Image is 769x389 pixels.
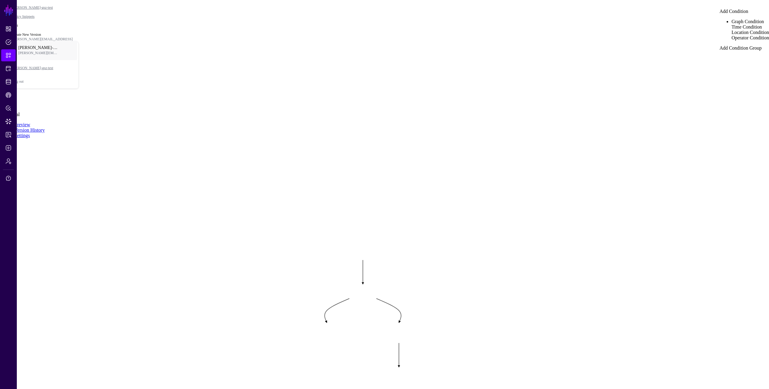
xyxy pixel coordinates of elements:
[12,5,53,10] a: [PERSON_NAME]-gsz-test
[18,51,59,55] span: [PERSON_NAME][EMAIL_ADDRESS]
[12,28,757,32] div: /
[1,23,16,35] a: Dashboard
[1,49,16,61] a: Snippets
[1,142,16,154] a: Logs
[4,4,14,17] a: SGNL
[5,66,11,72] span: Protected Systems
[1,36,16,48] a: Policies
[12,37,79,41] div: [PERSON_NAME][EMAIL_ADDRESS]
[731,35,769,41] div: Operator Condition
[5,158,11,164] span: Admin
[1,63,16,75] a: Protected Systems
[12,23,18,28] strong: Test
[2,98,767,106] h2: Test
[731,24,769,30] div: Time Condition
[719,9,769,14] div: Add Condition
[12,19,757,23] div: /
[5,118,11,124] span: Data Lens
[2,112,20,117] span: Principal
[12,10,757,14] div: /
[14,127,45,133] a: Version History
[5,26,11,32] span: Dashboard
[1,115,16,127] a: Data Lens
[14,122,30,127] a: Preview
[18,45,59,50] span: [PERSON_NAME]-gsz-test
[1,76,16,88] a: Identity Data Fabric
[5,52,11,58] span: Snippets
[5,79,11,85] span: Identity Data Fabric
[12,32,41,37] strong: Create New Version
[1,129,16,141] a: Reports
[731,30,769,35] div: Location Condition
[5,175,11,181] span: Support
[719,45,769,51] div: Add Condition Group
[731,19,769,24] div: Graph Condition
[1,89,16,101] a: CAEP Hub
[5,39,11,45] span: Policies
[5,105,11,111] span: Policy Lens
[12,66,60,70] span: [PERSON_NAME]-gsz-test
[12,58,78,78] a: [PERSON_NAME]-gsz-test
[12,14,35,19] a: Policy Snippets
[1,102,16,114] a: Policy Lens
[14,133,30,138] a: Settings
[5,132,11,138] span: Reports
[1,155,16,167] a: Admin
[5,145,11,151] span: Logs
[12,79,78,84] div: Log out
[5,92,11,98] span: CAEP Hub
